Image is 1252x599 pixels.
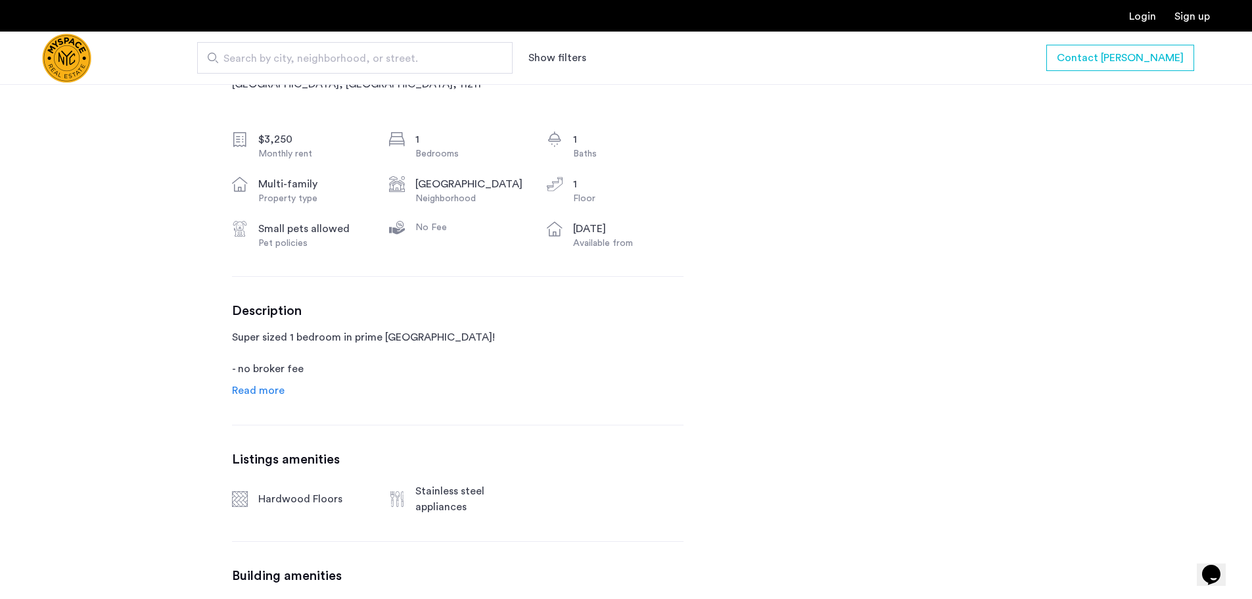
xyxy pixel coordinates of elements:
[1197,546,1239,586] iframe: chat widget
[1046,45,1194,71] button: button
[573,237,684,250] div: Available from
[573,221,684,237] div: [DATE]
[415,147,526,160] div: Bedrooms
[42,34,91,83] img: logo
[1129,11,1156,22] a: Login
[232,329,684,377] p: Super sized 1 bedroom in prime [GEOGRAPHIC_DATA]! - no broker fee Big bedroom Large living area w...
[528,50,586,66] button: Show or hide filters
[573,132,684,147] div: 1
[415,192,526,205] div: Neighborhood
[1057,50,1184,66] span: Contact [PERSON_NAME]
[223,51,476,66] span: Search by city, neighborhood, or street.
[415,483,526,515] div: Stainless steel appliances
[232,303,684,319] h3: Description
[232,383,285,398] a: Read info
[232,385,285,396] span: Read more
[573,147,684,160] div: Baths
[573,176,684,192] div: 1
[258,132,369,147] div: $3,250
[573,192,684,205] div: Floor
[258,491,369,507] div: Hardwood Floors
[258,147,369,160] div: Monthly rent
[258,176,369,192] div: multi-family
[232,452,684,467] h3: Listings amenities
[258,237,369,250] div: Pet policies
[1174,11,1210,22] a: Registration
[415,221,526,234] div: No Fee
[415,132,526,147] div: 1
[415,176,526,192] div: [GEOGRAPHIC_DATA]
[258,192,369,205] div: Property type
[258,221,369,237] div: Small pets allowed
[42,34,91,83] a: Cazamio Logo
[197,42,513,74] input: Apartment Search
[232,568,684,584] h3: Building amenities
